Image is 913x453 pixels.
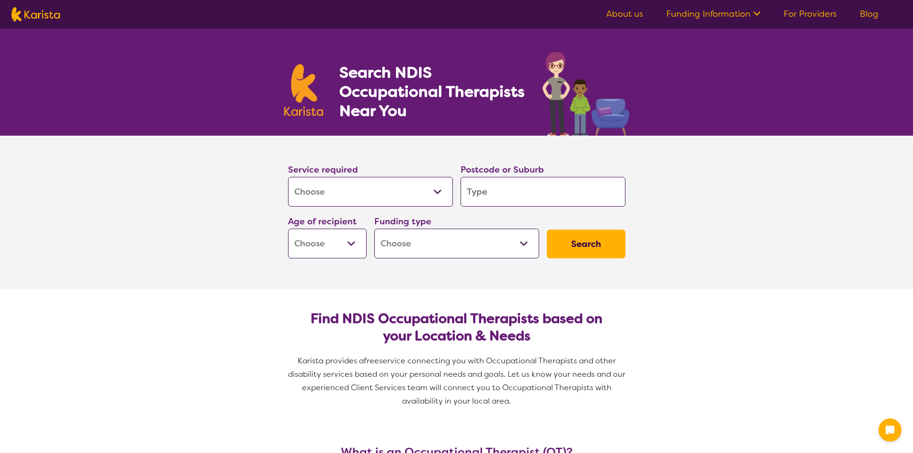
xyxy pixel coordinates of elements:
input: Type [461,177,625,207]
img: occupational-therapy [543,52,629,136]
label: Funding type [374,216,431,227]
img: Karista logo [12,7,60,22]
span: Karista provides a [298,356,364,366]
button: Search [547,230,625,258]
a: Blog [860,8,878,20]
a: For Providers [784,8,837,20]
h1: Search NDIS Occupational Therapists Near You [339,63,526,120]
label: Postcode or Suburb [461,164,544,175]
a: About us [606,8,643,20]
h2: Find NDIS Occupational Therapists based on your Location & Needs [296,310,618,345]
span: free [364,356,379,366]
img: Karista logo [284,64,324,116]
label: Service required [288,164,358,175]
a: Funding Information [666,8,761,20]
span: service connecting you with Occupational Therapists and other disability services based on your p... [288,356,627,406]
label: Age of recipient [288,216,357,227]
